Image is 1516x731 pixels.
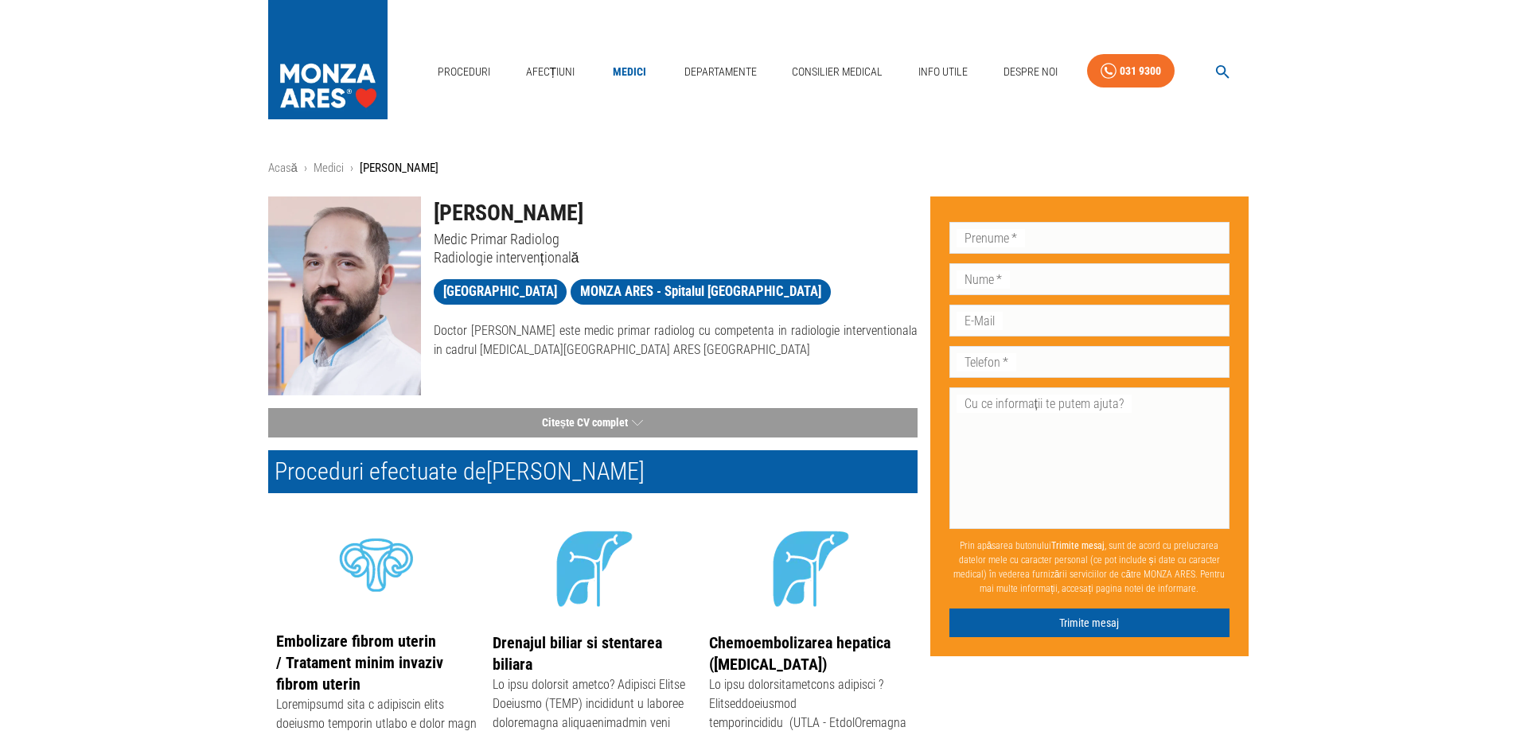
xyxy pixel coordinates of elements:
[434,282,567,301] span: [GEOGRAPHIC_DATA]
[268,408,918,437] button: Citește CV complet
[750,506,869,626] img: icon - Tumori hepatice
[949,532,1230,602] p: Prin apăsarea butonului , sunt de acord cu prelucrarea datelor mele cu caracter personal (ce pot ...
[434,230,918,248] p: Medic Primar Radiolog
[949,609,1230,638] button: Trimite mesaj
[1087,54,1175,88] a: 031 9300
[709,633,891,674] a: Chemoembolizarea hepatica ([MEDICAL_DATA])
[268,196,421,395] img: Dr. Mihai Toma
[604,56,655,88] a: Medici
[360,159,438,177] p: [PERSON_NAME]
[304,159,307,177] li: ›
[520,56,582,88] a: Afecțiuni
[571,282,831,301] span: MONZA ARES - Spitalul [GEOGRAPHIC_DATA]
[268,159,1249,177] nav: breadcrumb
[431,56,497,88] a: Proceduri
[314,161,344,175] a: Medici
[785,56,889,88] a: Consilier Medical
[1120,61,1161,81] div: 031 9300
[912,56,974,88] a: Info Utile
[268,161,298,175] a: Acasă
[434,196,918,230] h1: [PERSON_NAME]
[571,279,831,305] a: MONZA ARES - Spitalul [GEOGRAPHIC_DATA]
[268,450,918,493] h2: Proceduri efectuate de [PERSON_NAME]
[678,56,763,88] a: Departamente
[997,56,1064,88] a: Despre Noi
[434,248,918,266] p: Radiologie intervențională
[434,279,567,305] a: [GEOGRAPHIC_DATA]
[434,321,918,360] p: Doctor [PERSON_NAME] este medic primar radiolog cu competenta in radiologie interventionala in ca...
[493,633,662,674] a: Drenajul biliar si stentarea biliara
[533,506,653,626] img: icon - Tumori hepatice
[276,632,443,694] a: Embolizare fibrom uterin / Tratament minim invaziv fibrom uterin
[1051,540,1105,551] b: Trimite mesaj
[350,159,353,177] li: ›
